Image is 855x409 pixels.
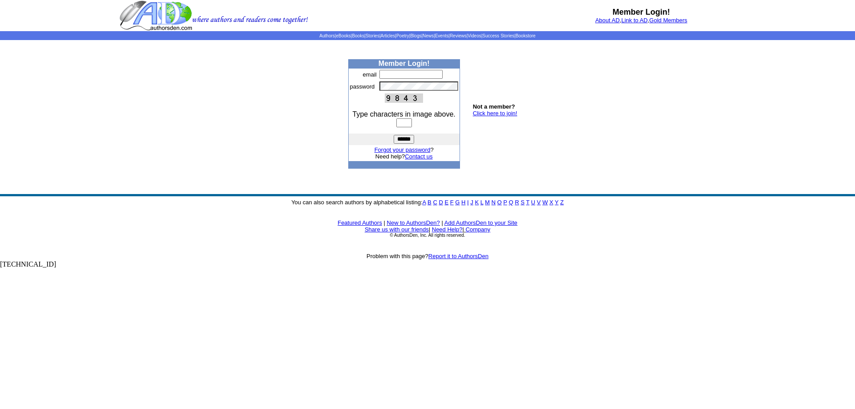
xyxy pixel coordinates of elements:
a: Featured Authors [338,219,382,226]
a: Share us with our friends [365,226,429,233]
b: Member Login! [613,8,670,16]
a: Books [352,33,364,38]
font: You can also search authors by alphabetical listing: [291,199,564,206]
a: Articles [381,33,395,38]
font: Problem with this page? [366,253,489,259]
a: V [537,199,541,206]
a: N [492,199,496,206]
font: © AuthorsDen, Inc. All rights reserved. [390,233,465,238]
font: | [429,226,430,233]
a: L [480,199,484,206]
a: About AD [595,17,620,24]
a: Authors [319,33,334,38]
a: E [444,199,448,206]
a: Y [555,199,558,206]
a: A [423,199,426,206]
a: News [423,33,434,38]
font: | [462,226,490,233]
a: S [521,199,525,206]
a: Link to AD [621,17,647,24]
a: H [461,199,465,206]
a: D [439,199,443,206]
font: password [350,83,375,90]
font: | [384,219,385,226]
a: J [470,199,473,206]
a: C [433,199,437,206]
a: Stories [366,33,379,38]
a: F [450,199,454,206]
b: Not a member? [473,103,515,110]
a: U [531,199,535,206]
a: Z [560,199,564,206]
a: Reviews [450,33,467,38]
a: Forgot your password [375,146,431,153]
a: Success Stories [482,33,514,38]
a: B [427,199,432,206]
a: Click here to join! [473,110,517,117]
font: | [441,219,443,226]
img: This Is CAPTCHA Image [385,93,423,103]
a: Report it to AuthorsDen [428,253,489,259]
a: eBooks [336,33,350,38]
a: Bookstore [516,33,536,38]
a: Q [509,199,513,206]
font: Type characters in image above. [353,110,456,118]
a: Gold Members [649,17,687,24]
a: Contact us [405,153,432,160]
a: Add AuthorsDen to your Site [444,219,517,226]
span: | | | | | | | | | | | | [319,33,535,38]
font: ? [375,146,434,153]
a: O [497,199,502,206]
a: Events [435,33,449,38]
a: Need Help? [432,226,463,233]
a: T [526,199,529,206]
a: W [542,199,548,206]
a: Company [465,226,490,233]
a: Blogs [410,33,421,38]
a: Poetry [396,33,409,38]
a: X [550,199,554,206]
a: R [515,199,519,206]
font: email [363,71,377,78]
a: Videos [468,33,481,38]
font: , , [595,17,688,24]
b: Member Login! [379,60,430,67]
a: New to AuthorsDen? [387,219,440,226]
a: P [503,199,507,206]
a: K [475,199,479,206]
font: Need help? [375,153,433,160]
a: M [485,199,490,206]
a: G [455,199,460,206]
a: I [467,199,469,206]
